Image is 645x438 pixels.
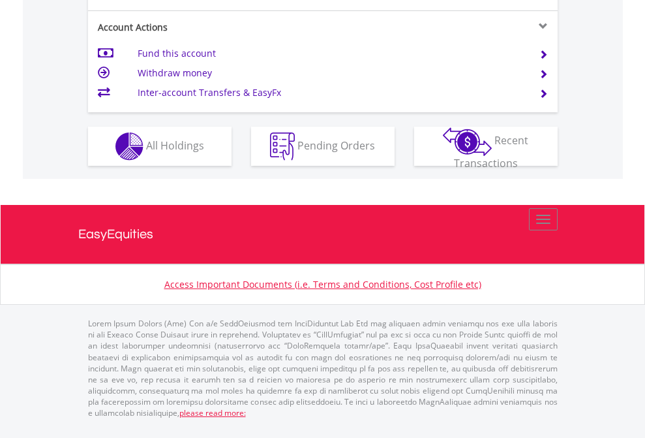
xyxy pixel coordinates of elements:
[138,63,523,83] td: Withdraw money
[138,83,523,102] td: Inter-account Transfers & EasyFx
[78,205,567,264] a: EasyEquities
[164,278,481,290] a: Access Important Documents (i.e. Terms and Conditions, Cost Profile etc)
[88,318,558,418] p: Lorem Ipsum Dolors (Ame) Con a/e SeddOeiusmod tem InciDiduntut Lab Etd mag aliquaen admin veniamq...
[251,127,395,166] button: Pending Orders
[270,133,295,161] img: pending_instructions-wht.png
[138,44,523,63] td: Fund this account
[115,133,143,161] img: holdings-wht.png
[179,407,246,418] a: please read more:
[146,138,204,152] span: All Holdings
[414,127,558,166] button: Recent Transactions
[297,138,375,152] span: Pending Orders
[443,127,492,156] img: transactions-zar-wht.png
[88,21,323,34] div: Account Actions
[88,127,232,166] button: All Holdings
